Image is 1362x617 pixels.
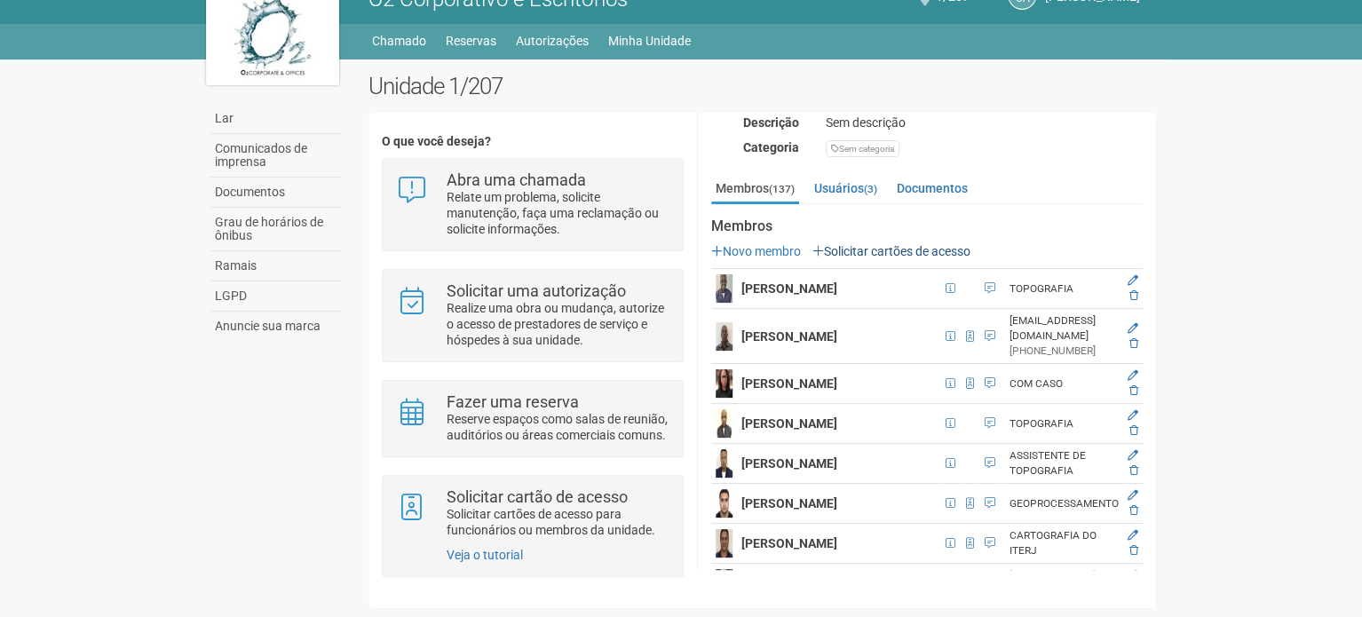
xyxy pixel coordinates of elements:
a: Editar membro [1128,489,1138,502]
font: Categoria [743,140,799,154]
a: Abra uma chamada Relate um problema, solicite manutenção, faça uma reclamação ou solicite informa... [396,172,669,237]
font: Descrição [743,115,799,130]
a: Minha Unidade [608,28,691,53]
font: Anuncie sua marca [215,319,321,333]
font: Realize uma obra ou mudança, autorize o acesso de prestadores de serviço e hóspedes à sua unidade. [447,301,664,347]
img: user.png [716,274,732,303]
font: [PERSON_NAME] [741,536,837,550]
font: O que você deseja? [382,134,491,148]
font: Abra uma chamada [447,170,586,189]
font: [PHONE_NUMBER] [1010,344,1096,357]
a: Excluir membro [1129,289,1138,302]
img: user.png [716,409,732,438]
font: [EMAIL_ADDRESS][DOMAIN_NAME] [1010,314,1096,342]
a: Excluir membro [1129,424,1138,437]
font: CARTOGRAFIA DO ITERJ [1010,529,1097,557]
font: Solicitar uma autorização [447,281,626,300]
font: [PERSON_NAME] [741,281,837,296]
img: user.png [716,322,732,351]
font: Solicitar cartão de acesso [447,487,628,506]
font: Autorizações [516,34,589,48]
font: Reserve espaços como salas de reunião, auditórios ou áreas comerciais comuns. [447,412,668,442]
font: (3) [864,183,877,195]
a: Membros(137) [711,175,799,204]
a: Grau de horários de ônibus [210,208,342,251]
a: Lar [210,104,342,134]
font: Ramais [215,258,257,273]
font: Sem categoria [839,144,894,154]
font: Lar [215,111,234,125]
a: Excluir membro [1129,504,1138,517]
a: Solicitar uma autorização Realize uma obra ou mudança, autorize o acesso de prestadores de serviç... [396,283,669,348]
a: Solicitar cartões de acesso [812,244,970,258]
font: Unidade 1/207 [368,73,503,99]
font: Solicitar cartões de acesso para funcionários ou membros da unidade. [447,507,655,537]
font: [PERSON_NAME] [741,456,837,471]
a: Excluir membro [1129,544,1138,557]
font: Fazer uma reserva [447,392,579,411]
font: Comunicados de imprensa [215,141,307,169]
a: Veja o tutorial [447,548,523,562]
font: Documentos [897,181,968,195]
a: Chamado [372,28,426,53]
a: Fazer uma reserva Reserve espaços como salas de reunião, auditórios ou áreas comerciais comuns. [396,394,669,443]
a: Autorizações [516,28,589,53]
a: Documentos [210,178,342,208]
font: TOPOGRAFIA [1010,282,1073,295]
font: LGPD [215,289,247,303]
a: Excluir membro [1129,384,1138,397]
img: user.png [716,529,732,558]
img: user.png [716,369,732,398]
a: Editar membro [1128,529,1138,542]
font: Grau de horários de ônibus [215,215,323,242]
font: COM CASO [1010,377,1063,390]
a: Editar membro [1128,274,1138,287]
font: [PERSON_NAME] [741,376,837,391]
a: Excluir membro [1129,337,1138,350]
font: Usuários [814,181,864,195]
font: Membros [716,181,769,195]
font: [EMAIL_ADDRESS][DOMAIN_NAME] [1010,569,1096,597]
font: ASSISTENTE DE TOPOGRAFIA [1010,449,1086,477]
font: GEOPROCESSAMENTO [1010,497,1119,510]
font: Chamado [372,34,426,48]
a: Anuncie sua marca [210,312,342,341]
img: user.png [716,489,732,518]
a: Ramais [210,251,342,281]
font: TOPOGRAFIA [1010,417,1073,430]
a: Editar membro [1128,322,1138,335]
font: [PERSON_NAME] [741,416,837,431]
a: Comunicados de imprensa [210,134,342,178]
a: Reservas [446,28,496,53]
a: Editar membro [1128,449,1138,462]
img: user.png [716,569,732,597]
font: Sem descrição [826,115,906,130]
a: Editar membro [1128,369,1138,382]
img: user.png [716,449,732,478]
font: [PERSON_NAME] [741,329,837,344]
font: (137) [769,183,795,195]
a: Excluir membro [1129,464,1138,477]
font: Documentos [215,185,285,199]
font: Relate um problema, solicite manutenção, faça uma reclamação ou solicite informações. [447,190,659,236]
font: Novo membro [723,244,801,258]
a: Editar membro [1128,409,1138,422]
a: Usuários(3) [810,175,882,202]
a: Novo membro [711,244,801,258]
a: LGPD [210,281,342,312]
font: Solicitar cartões de acesso [824,244,970,258]
font: [PERSON_NAME] [741,496,837,510]
a: Editar membro [1128,569,1138,581]
a: Documentos [892,175,972,202]
font: Reservas [446,34,496,48]
font: Minha Unidade [608,34,691,48]
a: Solicitar cartão de acesso Solicitar cartões de acesso para funcionários ou membros da unidade. [396,489,669,538]
font: Membros [711,218,772,234]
